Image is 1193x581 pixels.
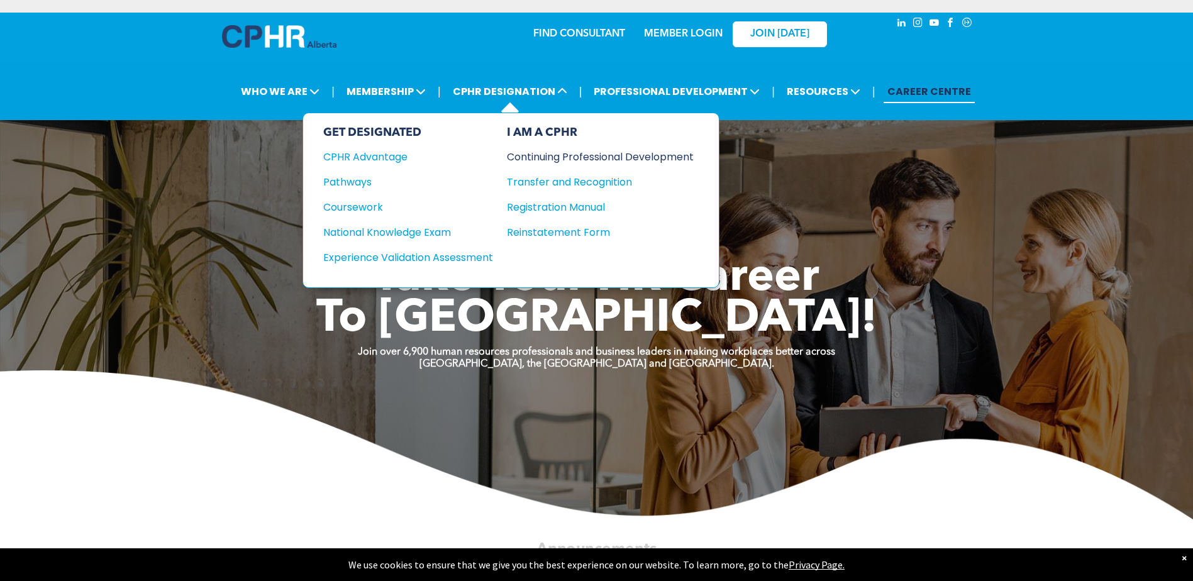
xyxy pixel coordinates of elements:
[895,16,909,33] a: linkedin
[928,16,941,33] a: youtube
[323,250,493,265] a: Experience Validation Assessment
[733,21,827,47] a: JOIN [DATE]
[323,199,476,215] div: Coursework
[323,174,493,190] a: Pathways
[331,79,335,104] li: |
[449,80,571,103] span: CPHR DESIGNATION
[507,126,694,140] div: I AM A CPHR
[358,347,835,357] strong: Join over 6,900 human resources professionals and business leaders in making workplaces better ac...
[872,79,875,104] li: |
[438,79,441,104] li: |
[507,174,675,190] div: Transfer and Recognition
[323,250,476,265] div: Experience Validation Assessment
[750,28,809,40] span: JOIN [DATE]
[1182,551,1187,564] div: Dismiss notification
[323,126,493,140] div: GET DESIGNATED
[343,80,430,103] span: MEMBERSHIP
[536,541,657,556] span: Announcements
[789,558,845,571] a: Privacy Page.
[316,297,877,342] span: To [GEOGRAPHIC_DATA]!
[323,224,476,240] div: National Knowledge Exam
[944,16,958,33] a: facebook
[911,16,925,33] a: instagram
[960,16,974,33] a: Social network
[533,29,625,39] a: FIND CONSULTANT
[323,224,493,240] a: National Knowledge Exam
[507,149,694,165] a: Continuing Professional Development
[237,80,323,103] span: WHO WE ARE
[222,25,336,48] img: A blue and white logo for cp alberta
[507,224,675,240] div: Reinstatement Form
[507,174,694,190] a: Transfer and Recognition
[579,79,582,104] li: |
[323,149,493,165] a: CPHR Advantage
[507,224,694,240] a: Reinstatement Form
[323,174,476,190] div: Pathways
[644,29,723,39] a: MEMBER LOGIN
[419,359,774,369] strong: [GEOGRAPHIC_DATA], the [GEOGRAPHIC_DATA] and [GEOGRAPHIC_DATA].
[323,149,476,165] div: CPHR Advantage
[772,79,775,104] li: |
[884,80,975,103] a: CAREER CENTRE
[507,199,694,215] a: Registration Manual
[590,80,763,103] span: PROFESSIONAL DEVELOPMENT
[323,199,493,215] a: Coursework
[507,149,675,165] div: Continuing Professional Development
[783,80,864,103] span: RESOURCES
[507,199,675,215] div: Registration Manual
